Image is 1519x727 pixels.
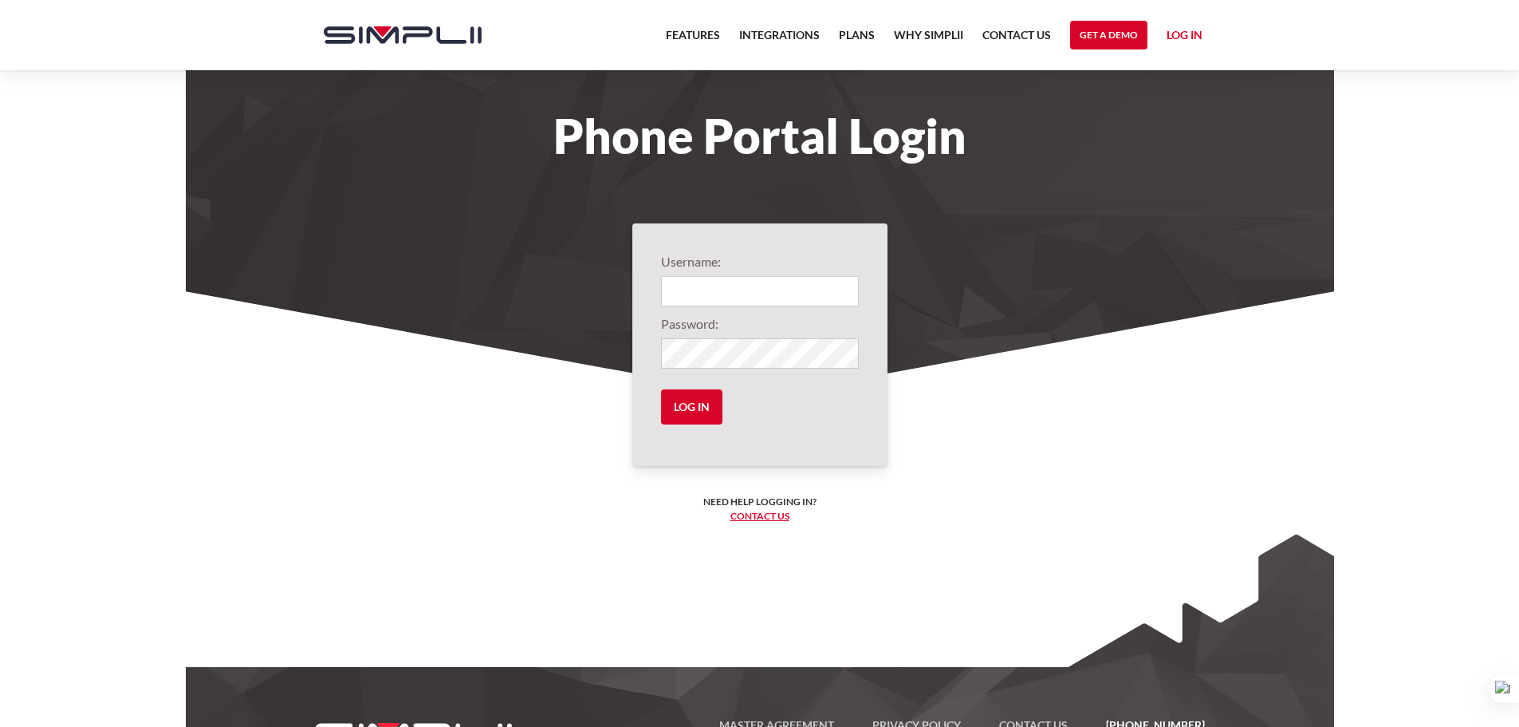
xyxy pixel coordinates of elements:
[739,26,820,54] a: Integrations
[703,495,817,524] h6: Need help logging in? ‍
[308,118,1212,153] h1: Phone Portal Login
[661,252,859,437] form: Login
[666,26,720,54] a: Features
[661,389,722,425] input: Log in
[730,510,789,522] a: Contact us
[661,252,859,271] label: Username:
[982,26,1051,54] a: Contact US
[894,26,963,54] a: Why Simplii
[324,26,482,44] img: Simplii
[1070,21,1147,49] a: Get a Demo
[661,314,859,334] label: Password:
[1167,26,1202,49] a: Log in
[839,26,875,54] a: Plans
